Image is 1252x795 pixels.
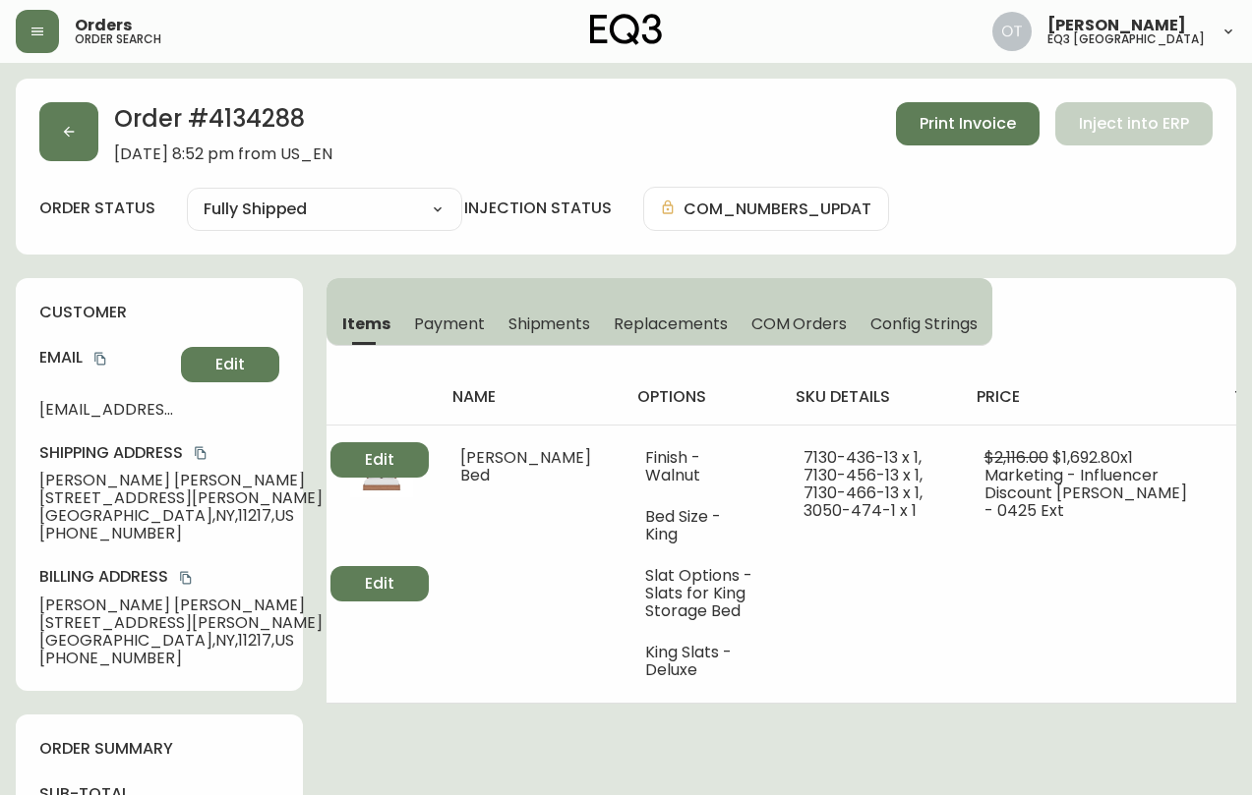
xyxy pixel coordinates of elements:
button: copy [191,443,210,463]
span: [PERSON_NAME] [1047,18,1186,33]
button: Edit [181,347,279,382]
h4: sku details [796,386,944,408]
span: Edit [215,354,245,375]
li: Bed Size - King [645,508,756,543]
h5: eq3 [GEOGRAPHIC_DATA] [1047,33,1205,45]
span: [PHONE_NUMBER] [39,650,323,667]
span: Edit [365,573,394,595]
span: 7130-436-13 x 1, 7130-456-13 x 1, 7130-466-13 x 1, 3050-474-1 x 1 [804,446,923,522]
li: Finish - Walnut [645,449,756,484]
h5: order search [75,33,161,45]
h4: Billing Address [39,566,323,588]
h4: options [637,386,764,408]
span: [PHONE_NUMBER] [39,525,323,542]
h4: name [452,386,606,408]
span: Shipments [508,313,591,334]
button: Print Invoice [896,102,1040,145]
label: order status [39,198,155,219]
span: Print Invoice [920,113,1016,135]
h4: price [977,386,1204,408]
span: COM Orders [751,313,848,334]
span: [DATE] 8:52 pm from US_EN [114,145,332,163]
button: copy [90,349,110,369]
img: logo [590,14,663,45]
button: copy [176,568,196,588]
li: Slat Options - Slats for King Storage Bed [645,567,756,620]
h4: order summary [39,738,279,760]
span: Config Strings [870,313,977,334]
span: [STREET_ADDRESS][PERSON_NAME] [39,614,323,632]
span: [PERSON_NAME] Bed [460,446,591,486]
span: Orders [75,18,132,33]
span: $2,116.00 [984,446,1048,469]
span: $1,692.80 x 1 [1052,446,1133,469]
span: Replacements [614,313,727,334]
button: Edit [330,566,429,601]
h2: Order # 4134288 [114,102,332,145]
li: King Slats - Deluxe [645,644,756,679]
span: [GEOGRAPHIC_DATA] , NY , 11217 , US [39,632,323,650]
img: 5d4d18d254ded55077432b49c4cb2919 [992,12,1032,51]
span: [GEOGRAPHIC_DATA] , NY , 11217 , US [39,507,323,525]
span: Edit [365,449,394,471]
span: Payment [414,313,485,334]
span: [EMAIL_ADDRESS][DOMAIN_NAME] [39,401,173,419]
span: Marketing - Influencer Discount [PERSON_NAME] - 0425 Ext [984,464,1187,522]
h4: Email [39,347,173,369]
span: [STREET_ADDRESS][PERSON_NAME] [39,489,323,507]
button: Edit [330,442,429,478]
img: 7130-436-13-400-1-clenbqtnn223n0142bbmobaz6.jpg [350,449,413,512]
span: Items [342,313,390,334]
span: [PERSON_NAME] [PERSON_NAME] [39,472,323,489]
span: [PERSON_NAME] [PERSON_NAME] [39,596,323,614]
h4: injection status [464,198,612,219]
h4: customer [39,302,279,323]
h4: Shipping Address [39,442,323,464]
